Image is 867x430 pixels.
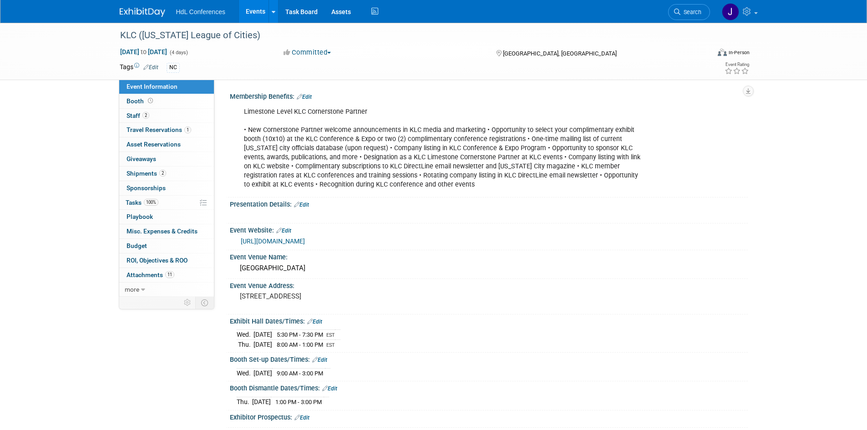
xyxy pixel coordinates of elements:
[237,261,741,275] div: [GEOGRAPHIC_DATA]
[126,199,158,206] span: Tasks
[237,330,254,340] td: Wed.
[656,47,750,61] div: Event Format
[127,155,156,162] span: Giveaways
[307,319,322,325] a: Edit
[127,213,153,220] span: Playbook
[127,271,174,278] span: Attachments
[119,109,214,123] a: Staff2
[230,381,748,393] div: Booth Dismantle Dates/Times:
[139,48,148,56] span: to
[119,196,214,210] a: Tasks100%
[725,62,749,67] div: Event Rating
[119,224,214,238] a: Misc. Expenses & Credits
[119,123,214,137] a: Travel Reservations1
[238,103,648,194] div: Limestone Level KLC Cornerstone Partner • New Cornerstone Partner welcome announcements in KLC me...
[120,8,165,17] img: ExhibitDay
[728,49,750,56] div: In-Person
[241,238,305,245] a: [URL][DOMAIN_NAME]
[297,94,312,100] a: Edit
[277,341,323,348] span: 8:00 AM - 1:00 PM
[120,62,158,73] td: Tags
[280,48,335,57] button: Committed
[127,242,147,249] span: Budget
[326,332,335,338] span: EST
[230,197,748,209] div: Presentation Details:
[119,137,214,152] a: Asset Reservations
[159,170,166,177] span: 2
[127,83,177,90] span: Event Information
[275,399,322,405] span: 1:00 PM - 3:00 PM
[230,353,748,364] div: Booth Set-up Dates/Times:
[230,250,748,262] div: Event Venue Name:
[180,297,196,309] td: Personalize Event Tab Strip
[127,184,166,192] span: Sponsorships
[119,80,214,94] a: Event Information
[503,50,617,57] span: [GEOGRAPHIC_DATA], [GEOGRAPHIC_DATA]
[237,397,252,406] td: Thu.
[252,397,271,406] td: [DATE]
[237,339,254,349] td: Thu.
[722,3,739,20] img: Johnny Nguyen
[119,152,214,166] a: Giveaways
[230,90,748,101] div: Membership Benefits:
[127,126,191,133] span: Travel Reservations
[230,279,748,290] div: Event Venue Address:
[322,385,337,392] a: Edit
[125,286,139,293] span: more
[117,27,696,44] div: KLC ([US_STATE] League of Cities)
[195,297,214,309] td: Toggle Event Tabs
[680,9,701,15] span: Search
[119,94,214,108] a: Booth
[127,141,181,148] span: Asset Reservations
[254,339,272,349] td: [DATE]
[294,202,309,208] a: Edit
[127,170,166,177] span: Shipments
[277,331,323,338] span: 5:30 PM - 7:30 PM
[119,181,214,195] a: Sponsorships
[277,370,323,377] span: 9:00 AM - 3:00 PM
[237,368,254,378] td: Wed.
[119,283,214,297] a: more
[127,257,188,264] span: ROI, Objectives & ROO
[326,342,335,348] span: EST
[294,415,309,421] a: Edit
[254,368,272,378] td: [DATE]
[119,268,214,282] a: Attachments11
[230,410,748,422] div: Exhibitor Prospectus:
[119,253,214,268] a: ROI, Objectives & ROO
[312,357,327,363] a: Edit
[169,50,188,56] span: (4 days)
[230,314,748,326] div: Exhibit Hall Dates/Times:
[165,271,174,278] span: 11
[176,8,225,15] span: HdL Conferences
[119,167,214,181] a: Shipments2
[142,112,149,119] span: 2
[184,126,191,133] span: 1
[276,228,291,234] a: Edit
[127,228,198,235] span: Misc. Expenses & Credits
[144,199,158,206] span: 100%
[668,4,710,20] a: Search
[230,223,748,235] div: Event Website:
[254,330,272,340] td: [DATE]
[240,292,436,300] pre: [STREET_ADDRESS]
[127,112,149,119] span: Staff
[119,239,214,253] a: Budget
[127,97,155,105] span: Booth
[120,48,167,56] span: [DATE] [DATE]
[718,49,727,56] img: Format-Inperson.png
[119,210,214,224] a: Playbook
[167,63,180,72] div: NC
[146,97,155,104] span: Booth not reserved yet
[143,64,158,71] a: Edit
